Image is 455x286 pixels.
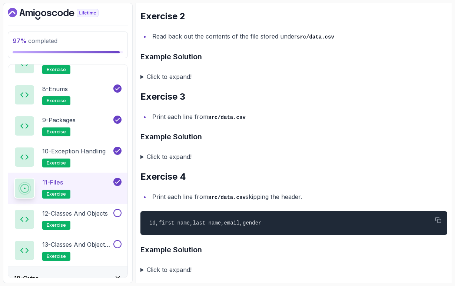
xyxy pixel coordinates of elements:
code: src/data.csv [208,114,246,120]
span: exercise [47,160,66,166]
h3: Example Solution [140,244,447,256]
span: exercise [47,191,66,197]
code: src/data.csv [297,34,334,40]
p: 12 - Classes and Objects [42,209,108,218]
summary: Click to expand! [140,265,447,275]
button: 8-Enumsexercise [14,84,122,105]
summary: Click to expand! [140,152,447,162]
button: 13-Classes and Objects IIexercise [14,240,122,261]
p: 10 - Exception Handling [42,147,106,156]
h2: Exercise 4 [140,171,447,183]
a: Dashboard [8,8,116,20]
button: 9-Packagesexercise [14,116,122,136]
button: 12-Classes and Objectsexercise [14,209,122,230]
h3: Example Solution [140,51,447,63]
li: Print each line from [150,112,447,122]
p: 9 - Packages [42,116,76,124]
h2: Exercise 2 [140,10,447,22]
span: exercise [47,129,66,135]
span: exercise [47,67,66,73]
span: exercise [47,98,66,104]
p: 8 - Enums [42,84,68,93]
h3: Example Solution [140,131,447,143]
p: 11 - Files [42,178,63,187]
p: 13 - Classes and Objects II [42,240,112,249]
li: Read back out the contents of the file stored under [150,31,447,42]
button: 11-Filesexercise [14,178,122,199]
span: exercise [47,222,66,228]
code: id,first_name,last_name,email,gender [149,220,261,226]
summary: Click to expand! [140,71,447,82]
li: Print each line from skipping the header. [150,192,447,202]
span: 97 % [13,37,27,44]
h2: Exercise 3 [140,91,447,103]
code: src/data.csv [208,194,246,200]
button: 10-Exception Handlingexercise [14,147,122,167]
span: completed [13,37,57,44]
span: exercise [47,253,66,259]
h3: 19 - Outro [14,274,39,283]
